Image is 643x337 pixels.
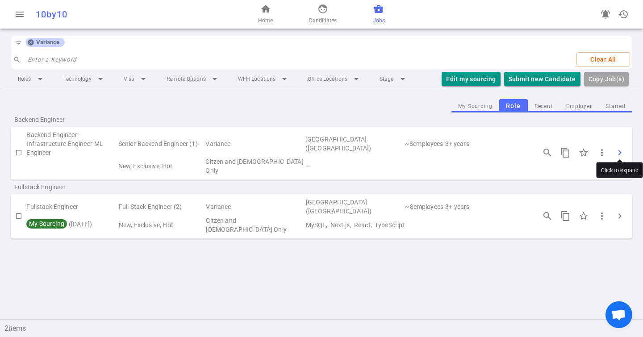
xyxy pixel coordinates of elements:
[599,100,632,112] button: Starred
[118,216,205,234] td: Flags
[404,130,444,157] td: 8 | Employee Count
[373,16,385,25] span: Jobs
[556,207,574,225] button: Copy this job's short summary. For full job description, use 3 dots -> Copy Long JD
[14,183,129,191] span: Fullstack Engineer
[597,162,643,178] div: Click to expand
[26,157,117,175] td: My Sourcing
[444,198,528,216] td: Experience
[205,216,305,234] td: Visa
[305,157,528,175] td: Technical Skills
[117,130,205,157] td: Senior Backend Engineer (1)
[451,100,499,112] button: My Sourcing
[13,56,21,64] span: search
[317,4,328,14] span: face
[499,99,528,113] button: Role
[542,211,553,221] span: search_insights
[11,130,26,175] td: Check to Select for Matching
[605,301,632,328] a: Open chat
[26,198,118,216] td: Fullstack Engineer
[539,144,556,162] button: Open job engagements details
[159,71,227,87] li: Remote Options
[205,130,304,157] td: Variance
[404,198,444,216] td: 8 | Employee Count
[305,162,310,170] i: —
[614,5,632,23] button: Open history
[15,40,22,47] span: filter_list
[504,72,580,87] button: Submit new Candidate
[373,4,385,25] a: Jobs
[33,39,63,46] span: Variance
[574,143,593,162] div: Click to Starred
[26,130,117,157] td: Backend Engineer-Infrastructure Engineer-ML Engineer
[597,5,614,23] a: Go to see announcements
[258,4,273,25] a: Home
[539,207,556,225] button: Open job engagements details
[560,211,571,221] span: content_copy
[11,71,53,87] li: Roles
[611,144,629,162] button: Click to expand
[611,207,629,225] button: Click to expand
[118,198,205,216] td: Full Stack Engineer (2)
[26,221,92,228] span: ( [DATE] )
[301,71,369,87] li: Office Locations
[117,157,205,175] td: Flags
[614,147,625,158] span: chevron_right
[444,130,528,157] td: Experience
[528,100,559,112] button: Recent
[597,147,607,158] span: more_vert
[442,72,500,87] button: Edit my sourcing
[26,216,118,234] td: My Sourcing
[576,52,630,67] button: Clear All
[309,4,337,25] a: Candidates
[14,115,129,124] span: Backend Engineer
[117,71,156,87] li: Visa
[11,5,29,23] button: Open menu
[560,147,571,158] span: content_copy
[305,198,405,216] td: San Francisco (San Francisco Bay Area)
[305,130,404,157] td: San Francisco (San Francisco Bay Area)
[231,71,297,87] li: WFH Locations
[11,198,26,233] td: Check to Select for Matching
[260,4,271,14] span: home
[205,198,305,216] td: Variance
[258,16,273,25] span: Home
[574,207,593,225] div: Click to Starred
[205,157,304,175] td: Visa
[372,71,415,87] li: Stage
[556,144,574,162] button: Copy this job's short summary. For full job description, use 3 dots -> Copy Long JD
[614,211,625,221] span: chevron_right
[309,16,337,25] span: Candidates
[373,4,384,14] span: business_center
[597,211,607,221] span: more_vert
[56,71,113,87] li: Technology
[542,147,553,158] span: search_insights
[36,9,211,20] div: 10by10
[559,100,599,112] button: Employer
[600,9,611,20] span: notifications_active
[28,220,65,227] span: My Sourcing
[305,216,528,234] td: Technical Skills MySQL, Next.js, React, TypeScript
[618,9,629,20] span: history
[14,9,25,20] span: menu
